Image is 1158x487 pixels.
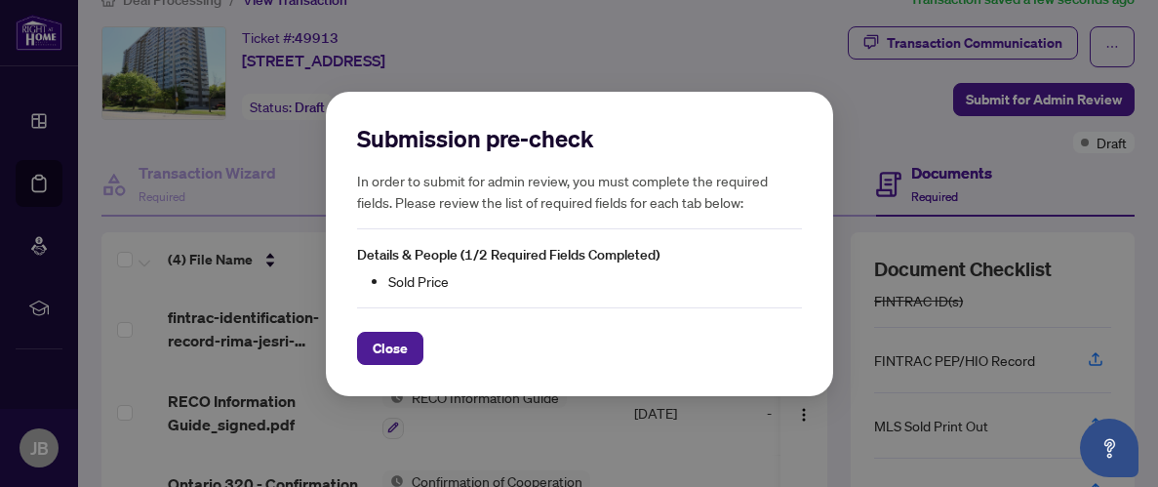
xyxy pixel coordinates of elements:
span: Details & People (1/2 Required Fields Completed) [357,246,659,264]
button: Close [357,331,423,364]
li: Sold Price [388,269,802,291]
span: Close [373,332,408,363]
h5: In order to submit for admin review, you must complete the required fields. Please review the lis... [357,170,802,213]
h2: Submission pre-check [357,123,802,154]
button: Open asap [1080,419,1138,477]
